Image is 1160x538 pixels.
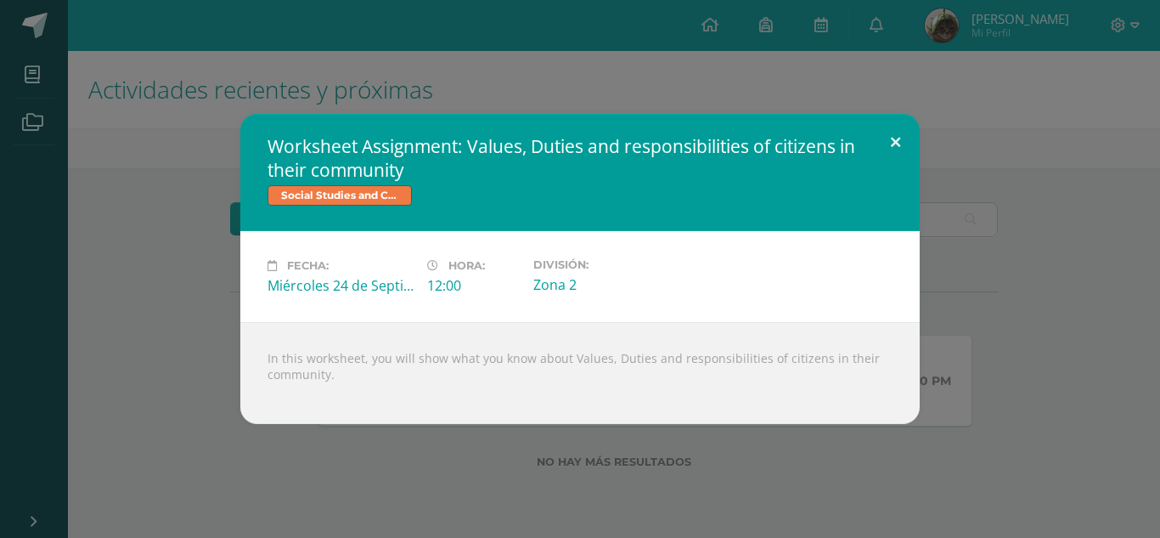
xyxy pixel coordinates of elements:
[267,134,893,182] h2: Worksheet Assignment: Values, Duties and responsibilities of citizens in their community
[871,114,920,172] button: Close (Esc)
[427,276,520,295] div: 12:00
[448,259,485,272] span: Hora:
[533,275,679,294] div: Zona 2
[287,259,329,272] span: Fecha:
[267,185,412,206] span: Social Studies and Civics II
[533,258,679,271] label: División:
[267,276,414,295] div: Miércoles 24 de Septiembre
[240,322,920,424] div: In this worksheet, you will show what you know about Values, Duties and responsibilities of citiz...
